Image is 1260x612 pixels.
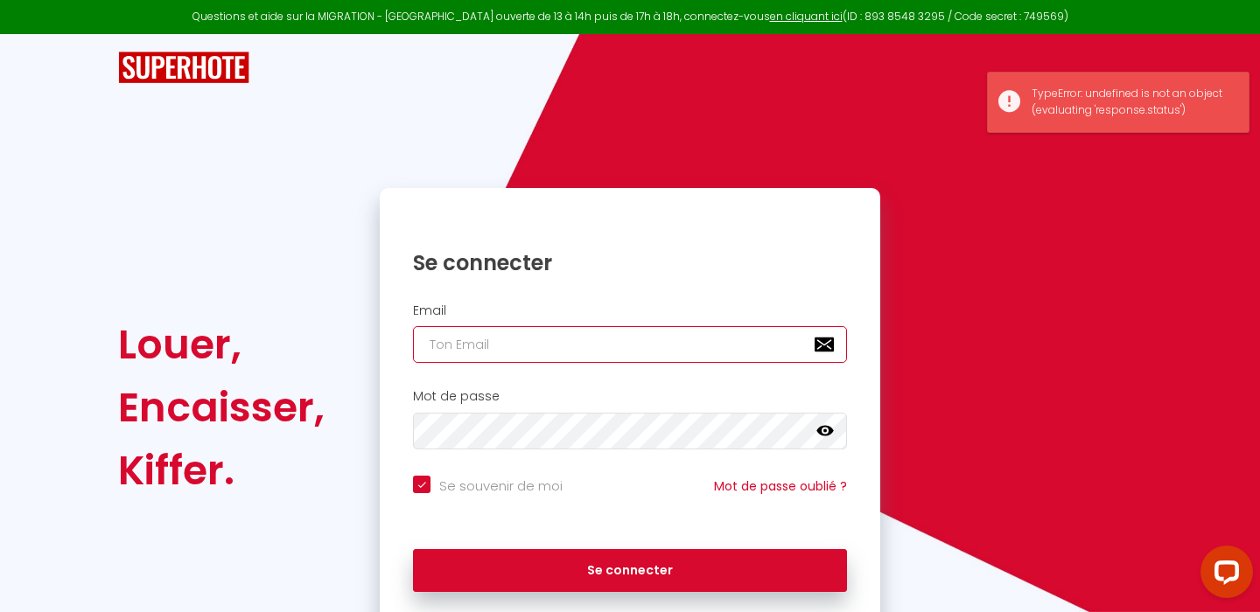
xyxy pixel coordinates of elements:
div: Kiffer. [118,439,325,502]
h2: Mot de passe [413,389,847,404]
a: en cliquant ici [770,9,843,24]
div: TypeError: undefined is not an object (evaluating 'response.status') [1032,86,1231,119]
input: Ton Email [413,326,847,363]
h2: Email [413,303,847,318]
img: SuperHote logo [118,52,249,84]
div: Encaisser, [118,376,325,439]
div: Louer, [118,313,325,376]
button: Se connecter [413,549,847,593]
h1: Se connecter [413,249,847,276]
a: Mot de passe oublié ? [714,477,847,495]
iframe: LiveChat chat widget [1186,539,1260,612]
